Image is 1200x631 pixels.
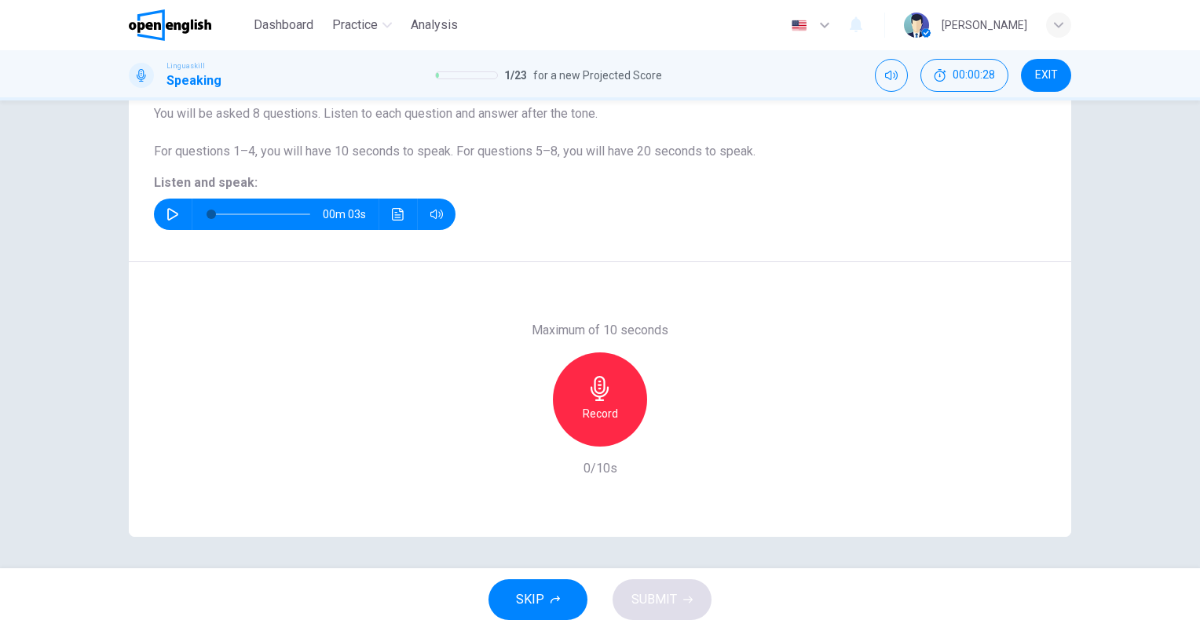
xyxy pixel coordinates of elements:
[516,589,544,611] span: SKIP
[386,199,411,230] button: Click to see the audio transcription
[553,352,647,447] button: Record
[1021,59,1071,92] button: EXIT
[154,106,598,121] span: You will be asked 8 questions. Listen to each question and answer after the tone.
[166,71,221,90] h1: Speaking
[326,11,398,39] button: Practice
[323,199,379,230] span: 00m 03s
[533,66,662,85] span: for a new Projected Score
[583,404,618,423] h6: Record
[504,66,527,85] span: 1 / 23
[411,16,458,35] span: Analysis
[532,321,668,340] h6: Maximum of 10 seconds
[1035,69,1058,82] span: EXIT
[254,16,313,35] span: Dashboard
[904,13,929,38] img: Profile picture
[404,11,464,39] button: Analysis
[154,175,258,190] span: Listen and speak:
[920,59,1008,92] div: Hide
[129,9,247,41] a: OpenEnglish logo
[332,16,378,35] span: Practice
[953,69,995,82] span: 00:00:28
[129,9,211,41] img: OpenEnglish logo
[789,20,809,31] img: en
[154,144,755,159] span: For questions 1–4, you will have 10 seconds to speak. For questions 5–8, you will have 20 seconds...
[584,459,617,478] h6: 0/10s
[166,60,205,71] span: Linguaskill
[920,59,1008,92] button: 00:00:28
[488,579,587,620] button: SKIP
[875,59,908,92] div: Mute
[942,16,1027,35] div: [PERSON_NAME]
[247,11,320,39] button: Dashboard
